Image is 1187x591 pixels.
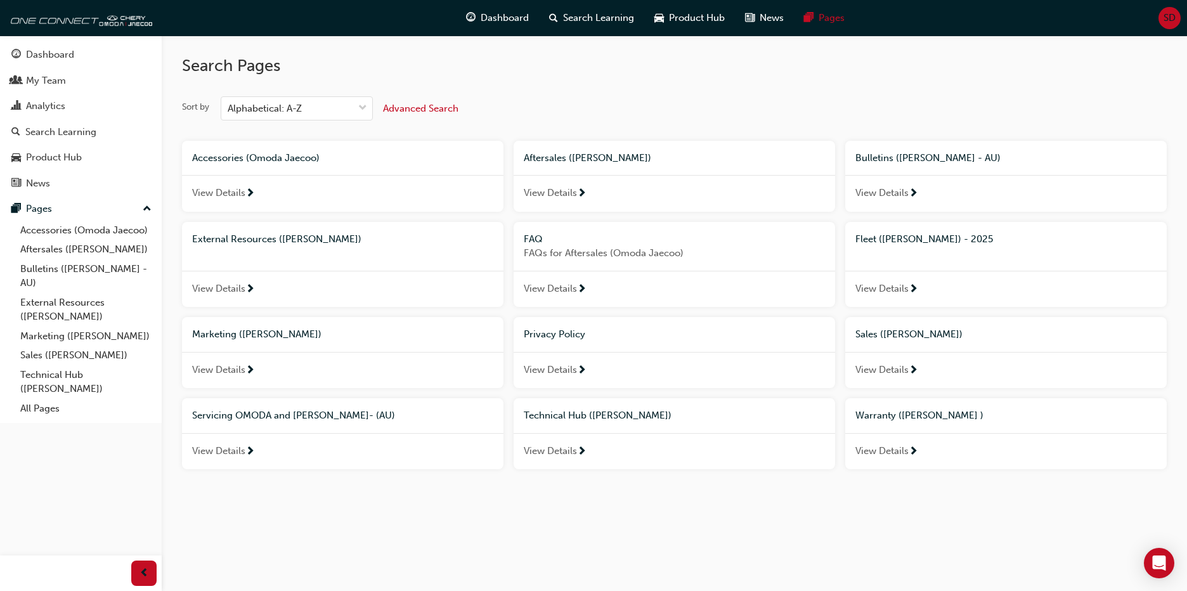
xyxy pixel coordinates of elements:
[182,101,209,114] div: Sort by
[11,178,21,190] span: news-icon
[524,233,543,245] span: FAQ
[11,152,21,164] span: car-icon
[192,444,245,458] span: View Details
[11,49,21,61] span: guage-icon
[644,5,735,31] a: car-iconProduct Hub
[524,444,577,458] span: View Details
[192,152,320,164] span: Accessories (Omoda Jaecoo)
[15,399,157,419] a: All Pages
[524,328,585,340] span: Privacy Policy
[524,282,577,296] span: View Details
[245,284,255,295] span: next-icon
[245,365,255,377] span: next-icon
[654,10,664,26] span: car-icon
[845,141,1167,212] a: Bulletins ([PERSON_NAME] - AU)View Details
[855,152,1001,164] span: Bulletins ([PERSON_NAME] - AU)
[383,103,458,114] span: Advanced Search
[1164,11,1176,25] span: SD
[524,363,577,377] span: View Details
[539,5,644,31] a: search-iconSearch Learning
[5,197,157,221] button: Pages
[855,186,909,200] span: View Details
[11,127,20,138] span: search-icon
[855,363,909,377] span: View Details
[909,365,918,377] span: next-icon
[845,398,1167,469] a: Warranty ([PERSON_NAME] )View Details
[182,222,503,308] a: External Resources ([PERSON_NAME])View Details
[514,317,835,388] a: Privacy PolicyView Details
[15,259,157,293] a: Bulletins ([PERSON_NAME] - AU)
[182,398,503,469] a: Servicing OMODA and [PERSON_NAME]- (AU)View Details
[26,99,65,114] div: Analytics
[182,141,503,212] a: Accessories (Omoda Jaecoo)View Details
[5,41,157,197] button: DashboardMy TeamAnalyticsSearch LearningProduct HubNews
[15,221,157,240] a: Accessories (Omoda Jaecoo)
[845,317,1167,388] a: Sales ([PERSON_NAME])View Details
[524,186,577,200] span: View Details
[5,43,157,67] a: Dashboard
[15,346,157,365] a: Sales ([PERSON_NAME])
[11,101,21,112] span: chart-icon
[514,398,835,469] a: Technical Hub ([PERSON_NAME])View Details
[26,48,74,62] div: Dashboard
[192,233,361,245] span: External Resources ([PERSON_NAME])
[909,284,918,295] span: next-icon
[855,410,983,421] span: Warranty ([PERSON_NAME] )
[524,152,651,164] span: Aftersales ([PERSON_NAME])
[819,11,845,25] span: Pages
[11,75,21,87] span: people-icon
[577,365,587,377] span: next-icon
[855,328,963,340] span: Sales ([PERSON_NAME])
[26,150,82,165] div: Product Hub
[5,94,157,118] a: Analytics
[15,240,157,259] a: Aftersales ([PERSON_NAME])
[26,176,50,191] div: News
[143,201,152,218] span: up-icon
[855,282,909,296] span: View Details
[139,566,149,581] span: prev-icon
[735,5,794,31] a: news-iconNews
[15,293,157,327] a: External Resources ([PERSON_NAME])
[192,186,245,200] span: View Details
[15,365,157,399] a: Technical Hub ([PERSON_NAME])
[845,222,1167,308] a: Fleet ([PERSON_NAME]) - 2025View Details
[577,446,587,458] span: next-icon
[192,410,395,421] span: Servicing OMODA and [PERSON_NAME]- (AU)
[855,444,909,458] span: View Details
[5,69,157,93] a: My Team
[669,11,725,25] span: Product Hub
[1144,548,1174,578] div: Open Intercom Messenger
[5,120,157,144] a: Search Learning
[804,10,814,26] span: pages-icon
[182,56,1167,76] h2: Search Pages
[1158,7,1181,29] button: SD
[549,10,558,26] span: search-icon
[524,246,825,261] span: FAQs for Aftersales (Omoda Jaecoo)
[26,202,52,216] div: Pages
[182,317,503,388] a: Marketing ([PERSON_NAME])View Details
[6,5,152,30] img: oneconnect
[745,10,755,26] span: news-icon
[192,282,245,296] span: View Details
[794,5,855,31] a: pages-iconPages
[514,141,835,212] a: Aftersales ([PERSON_NAME])View Details
[563,11,634,25] span: Search Learning
[909,188,918,200] span: next-icon
[15,327,157,346] a: Marketing ([PERSON_NAME])
[383,96,458,120] button: Advanced Search
[192,363,245,377] span: View Details
[456,5,539,31] a: guage-iconDashboard
[26,74,66,88] div: My Team
[909,446,918,458] span: next-icon
[192,328,321,340] span: Marketing ([PERSON_NAME])
[524,410,671,421] span: Technical Hub ([PERSON_NAME])
[5,172,157,195] a: News
[514,222,835,308] a: FAQFAQs for Aftersales (Omoda Jaecoo)View Details
[466,10,476,26] span: guage-icon
[245,446,255,458] span: next-icon
[5,146,157,169] a: Product Hub
[577,284,587,295] span: next-icon
[855,233,993,245] span: Fleet ([PERSON_NAME]) - 2025
[228,101,302,116] div: Alphabetical: A-Z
